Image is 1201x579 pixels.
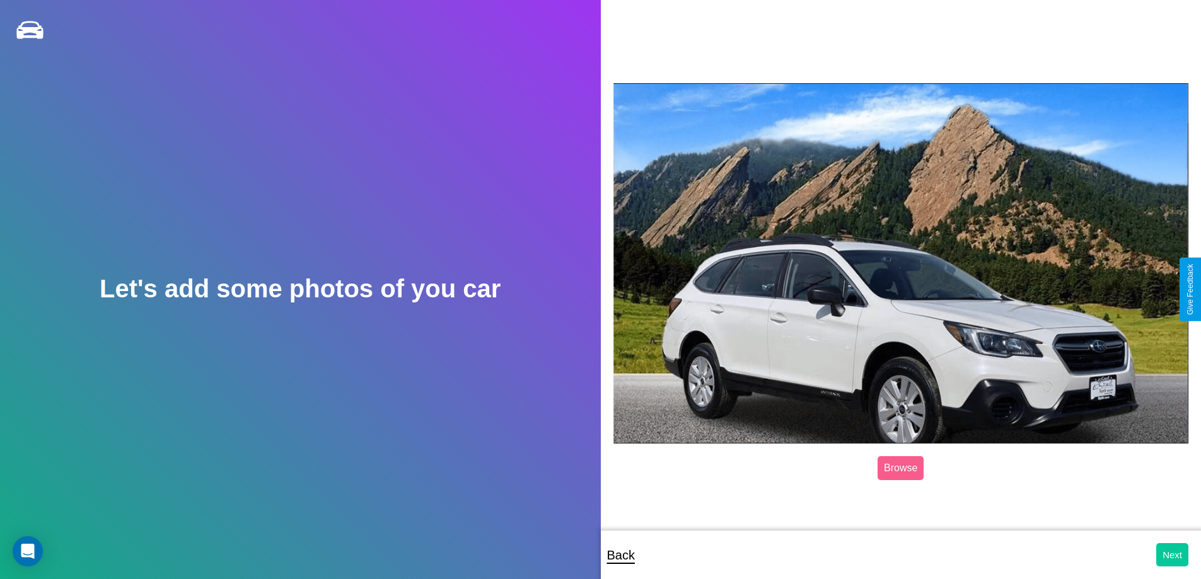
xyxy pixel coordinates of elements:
h2: Let's add some photos of you car [100,275,501,303]
div: Give Feedback [1186,264,1195,315]
button: Next [1156,543,1188,566]
p: Back [607,544,635,566]
label: Browse [878,456,924,480]
img: posted [613,83,1189,444]
div: Open Intercom Messenger [13,536,43,566]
